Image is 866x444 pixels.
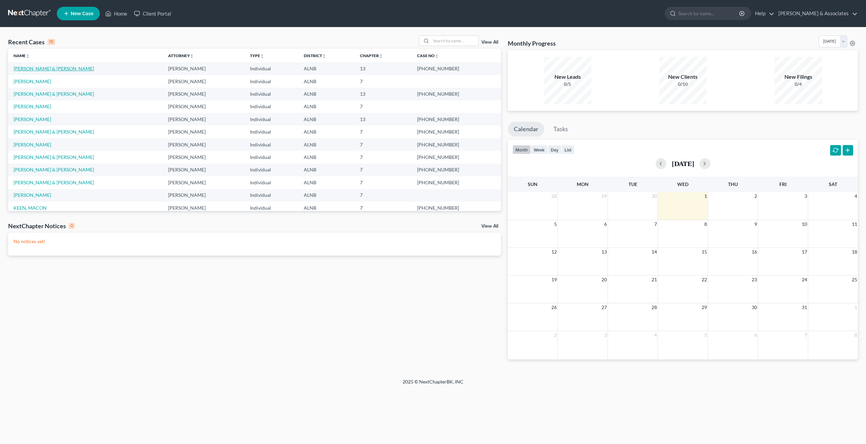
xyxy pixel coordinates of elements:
[659,81,707,88] div: 0/10
[577,181,589,187] span: Mon
[704,220,708,228] span: 8
[355,138,412,151] td: 7
[355,88,412,100] td: 13
[14,180,94,185] a: [PERSON_NAME] & [PERSON_NAME]
[704,331,708,339] span: 5
[245,138,298,151] td: Individual
[553,220,557,228] span: 5
[508,122,544,137] a: Calendar
[544,81,591,88] div: 0/5
[245,151,298,163] td: Individual
[435,54,439,58] i: unfold_more
[412,202,501,214] td: [PHONE_NUMBER]
[163,100,245,113] td: [PERSON_NAME]
[355,75,412,88] td: 7
[701,303,708,311] span: 29
[412,113,501,125] td: [PHONE_NUMBER]
[355,62,412,75] td: 13
[672,160,694,167] h2: [DATE]
[245,88,298,100] td: Individual
[71,11,93,16] span: New Case
[553,331,557,339] span: 2
[355,151,412,163] td: 7
[528,181,538,187] span: Sun
[355,100,412,113] td: 7
[701,248,708,256] span: 15
[8,38,55,46] div: Recent Cases
[804,192,808,200] span: 3
[14,129,94,135] a: [PERSON_NAME] & [PERSON_NAME]
[412,164,501,176] td: [PHONE_NUMBER]
[298,75,355,88] td: ALNB
[163,62,245,75] td: [PERSON_NAME]
[260,54,264,58] i: unfold_more
[355,125,412,138] td: 7
[601,303,608,311] span: 27
[801,303,808,311] span: 31
[245,62,298,75] td: Individual
[14,192,51,198] a: [PERSON_NAME]
[728,181,738,187] span: Thu
[14,142,51,147] a: [PERSON_NAME]
[355,189,412,202] td: 7
[651,276,658,284] span: 21
[298,189,355,202] td: ALNB
[481,40,498,45] a: View All
[651,192,658,200] span: 30
[379,54,383,58] i: unfold_more
[14,78,51,84] a: [PERSON_NAME]
[531,145,548,154] button: week
[562,145,574,154] button: list
[245,164,298,176] td: Individual
[245,100,298,113] td: Individual
[298,88,355,100] td: ALNB
[298,151,355,163] td: ALNB
[298,125,355,138] td: ALNB
[677,181,688,187] span: Wed
[629,181,637,187] span: Tue
[355,202,412,214] td: 7
[298,202,355,214] td: ALNB
[801,276,808,284] span: 24
[298,164,355,176] td: ALNB
[412,151,501,163] td: [PHONE_NUMBER]
[14,53,30,58] a: Nameunfold_more
[163,202,245,214] td: [PERSON_NAME]
[355,113,412,125] td: 13
[754,192,758,200] span: 2
[360,53,383,58] a: Chapterunfold_more
[508,39,556,47] h3: Monthly Progress
[14,238,496,245] p: No notices yet!
[298,176,355,189] td: ALNB
[69,223,75,229] div: 0
[245,189,298,202] td: Individual
[654,220,658,228] span: 7
[412,88,501,100] td: [PHONE_NUMBER]
[355,164,412,176] td: 7
[355,176,412,189] td: 7
[548,145,562,154] button: day
[412,125,501,138] td: [PHONE_NUMBER]
[298,62,355,75] td: ALNB
[168,53,194,58] a: Attorneyunfold_more
[163,113,245,125] td: [PERSON_NAME]
[245,75,298,88] td: Individual
[8,222,75,230] div: NextChapter Notices
[775,73,822,81] div: New Filings
[131,7,175,20] a: Client Portal
[245,176,298,189] td: Individual
[752,7,774,20] a: Help
[801,248,808,256] span: 17
[779,181,787,187] span: Fri
[775,7,858,20] a: [PERSON_NAME] & Associates
[701,276,708,284] span: 22
[851,248,858,256] span: 18
[14,103,51,109] a: [PERSON_NAME]
[603,220,608,228] span: 6
[854,331,858,339] span: 8
[298,113,355,125] td: ALNB
[245,113,298,125] td: Individual
[704,192,708,200] span: 1
[412,62,501,75] td: [PHONE_NUMBER]
[551,276,557,284] span: 19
